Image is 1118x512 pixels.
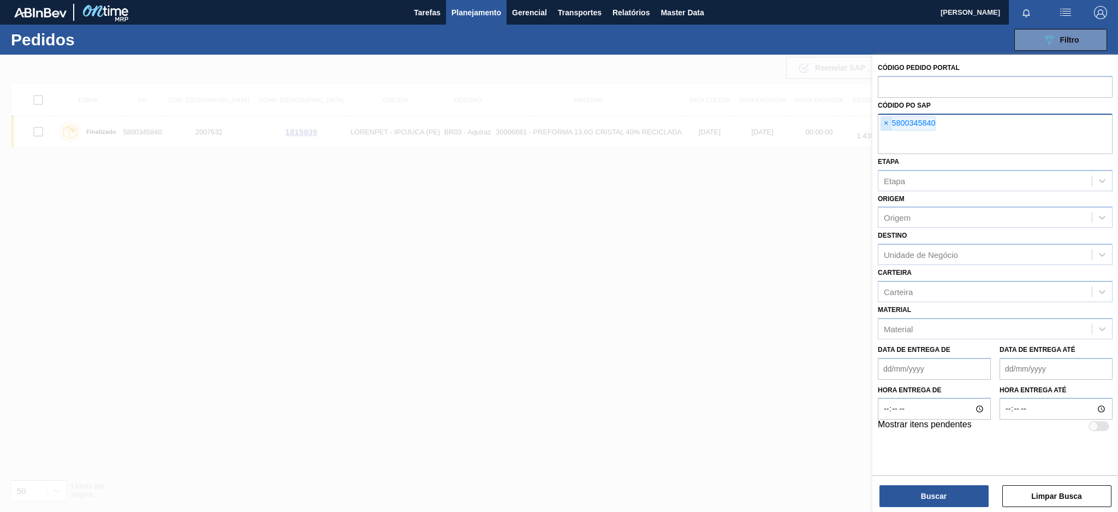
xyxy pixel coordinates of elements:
[878,420,972,433] label: Mostrar itens pendentes
[884,250,958,260] div: Unidade de Negócio
[881,116,936,131] div: 5800345840
[878,346,950,354] label: Data de Entrega de
[881,117,891,130] span: ×
[661,6,704,19] span: Master Data
[1009,5,1044,20] button: Notificações
[1059,6,1072,19] img: userActions
[1000,382,1113,398] label: Hora entrega até
[1094,6,1107,19] img: Logout
[884,324,913,333] div: Material
[1060,36,1079,44] span: Filtro
[878,306,911,314] label: Material
[878,382,991,398] label: Hora entrega de
[878,64,960,72] label: Código Pedido Portal
[1000,358,1113,380] input: dd/mm/yyyy
[612,6,650,19] span: Relatórios
[878,158,899,166] label: Etapa
[884,213,911,222] div: Origem
[451,6,501,19] span: Planejamento
[878,102,931,109] label: Códido PO SAP
[414,6,441,19] span: Tarefas
[14,8,67,17] img: TNhmsLtSVTkK8tSr43FrP2fwEKptu5GPRR3wAAAABJRU5ErkJggg==
[878,195,905,203] label: Origem
[884,176,905,185] div: Etapa
[11,33,176,46] h1: Pedidos
[1000,346,1075,354] label: Data de Entrega até
[1014,29,1107,51] button: Filtro
[512,6,547,19] span: Gerencial
[884,287,913,296] div: Carteira
[878,358,991,380] input: dd/mm/yyyy
[558,6,602,19] span: Transportes
[878,269,912,276] label: Carteira
[878,232,907,239] label: Destino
